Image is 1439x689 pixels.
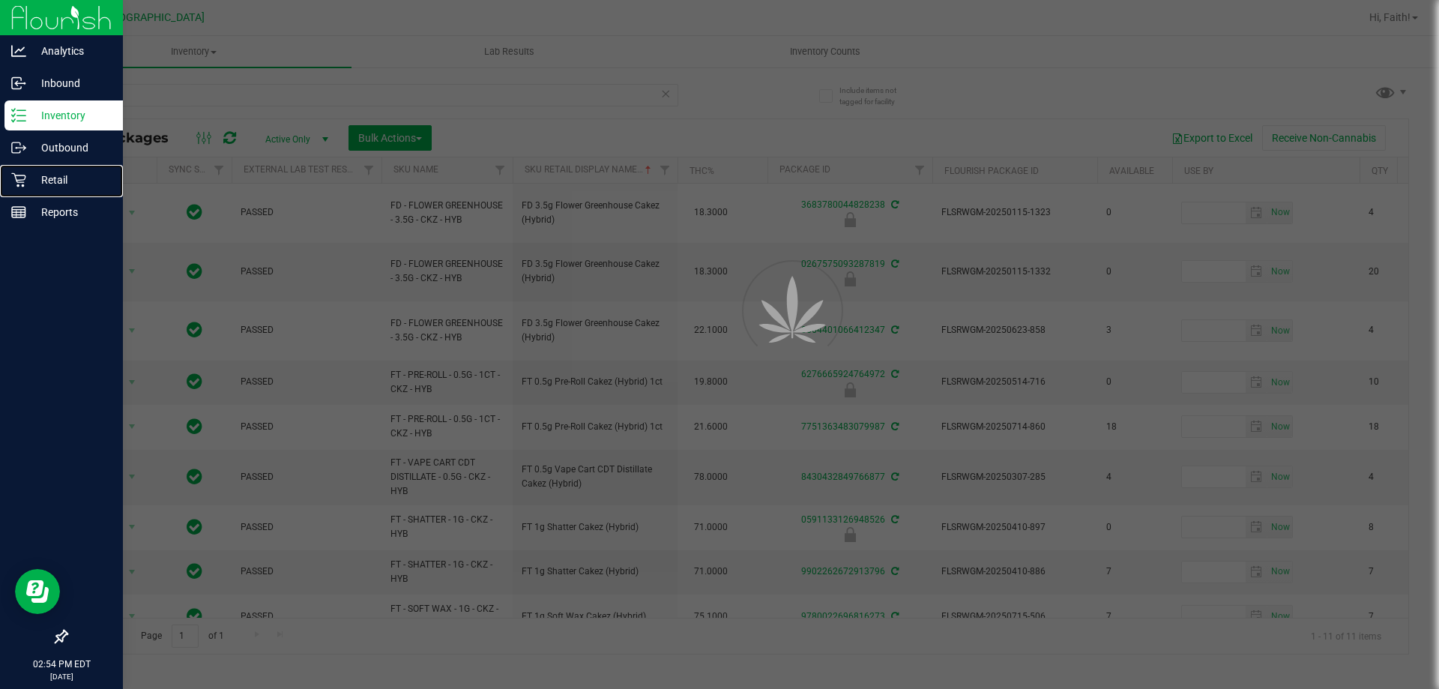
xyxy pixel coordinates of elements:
[7,658,116,671] p: 02:54 PM EDT
[26,171,116,189] p: Retail
[26,203,116,221] p: Reports
[11,43,26,58] inline-svg: Analytics
[26,106,116,124] p: Inventory
[26,139,116,157] p: Outbound
[11,76,26,91] inline-svg: Inbound
[11,108,26,123] inline-svg: Inventory
[26,42,116,60] p: Analytics
[11,140,26,155] inline-svg: Outbound
[7,671,116,682] p: [DATE]
[26,74,116,92] p: Inbound
[15,569,60,614] iframe: Resource center
[11,205,26,220] inline-svg: Reports
[11,172,26,187] inline-svg: Retail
